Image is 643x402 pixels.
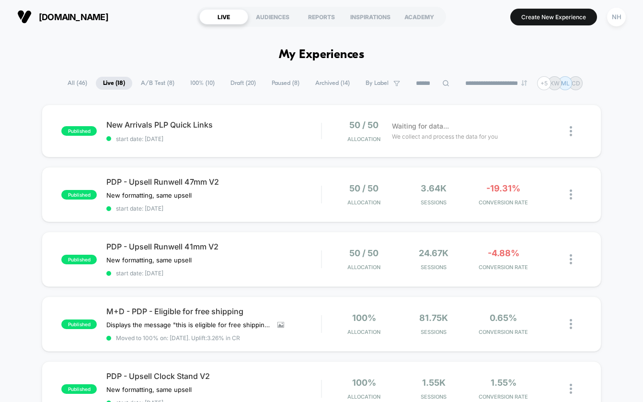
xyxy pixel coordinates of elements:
[106,135,321,142] span: start date: [DATE]
[96,77,132,90] span: Live ( 18 )
[39,12,108,22] span: [DOMAIN_NAME]
[61,384,97,394] span: published
[352,313,376,323] span: 100%
[347,393,380,400] span: Allocation
[106,205,321,212] span: start date: [DATE]
[401,199,466,206] span: Sessions
[60,77,94,90] span: All ( 46 )
[419,248,448,258] span: 24.67k
[106,307,321,316] span: M+D - PDP - Eligible for free shipping
[106,191,192,199] span: New formatting, same upsell
[352,378,376,388] span: 100%
[570,189,572,200] img: close
[395,9,444,24] div: ACADEMY
[106,321,270,329] span: Displays the message "this is eligible for free shipping" on all PDPs that are $125+ (US only)
[401,264,466,271] span: Sessions
[347,136,380,142] span: Allocation
[570,254,572,264] img: close
[297,9,346,24] div: REPORTS
[570,384,572,394] img: close
[490,313,517,323] span: 0.65%
[106,120,321,130] span: New Arrivals PLP Quick Links
[349,248,379,258] span: 50 / 50
[349,183,379,193] span: 50 / 50
[347,264,380,271] span: Allocation
[199,9,248,24] div: LIVE
[347,199,380,206] span: Allocation
[183,77,222,90] span: 100% ( 10 )
[392,121,449,131] span: Waiting for data...
[106,270,321,277] span: start date: [DATE]
[392,132,498,141] span: We collect and process the data for you
[422,378,446,388] span: 1.55k
[561,80,570,87] p: ML
[14,9,111,24] button: [DOMAIN_NAME]
[521,80,527,86] img: end
[346,9,395,24] div: INSPIRATIONS
[223,77,263,90] span: Draft ( 20 )
[61,255,97,264] span: published
[61,126,97,136] span: published
[349,120,379,130] span: 50 / 50
[419,313,448,323] span: 81.75k
[116,334,240,342] span: Moved to 100% on: [DATE] . Uplift: 3.26% in CR
[248,9,297,24] div: AUDIENCES
[401,393,466,400] span: Sessions
[279,48,365,62] h1: My Experiences
[488,248,519,258] span: -4.88%
[607,8,626,26] div: NH
[570,126,572,136] img: close
[510,9,597,25] button: Create New Experience
[106,242,321,251] span: PDP - Upsell Runwell 41mm V2
[347,329,380,335] span: Allocation
[106,371,321,381] span: PDP - Upsell Clock Stand V2
[106,256,192,264] span: New formatting, same upsell
[106,177,321,187] span: PDP - Upsell Runwell 47mm V2
[61,319,97,329] span: published
[550,80,560,87] p: KW
[264,77,307,90] span: Paused ( 8 )
[572,80,580,87] p: CD
[61,190,97,200] span: published
[604,7,629,27] button: NH
[308,77,357,90] span: Archived ( 14 )
[471,393,536,400] span: CONVERSION RATE
[421,183,447,193] span: 3.64k
[537,76,551,90] div: + 5
[471,199,536,206] span: CONVERSION RATE
[366,80,389,87] span: By Label
[401,329,466,335] span: Sessions
[471,329,536,335] span: CONVERSION RATE
[106,386,192,393] span: New formatting, same upsell
[486,183,520,193] span: -19.31%
[134,77,182,90] span: A/B Test ( 8 )
[17,10,32,24] img: Visually logo
[570,319,572,329] img: close
[471,264,536,271] span: CONVERSION RATE
[491,378,517,388] span: 1.55%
